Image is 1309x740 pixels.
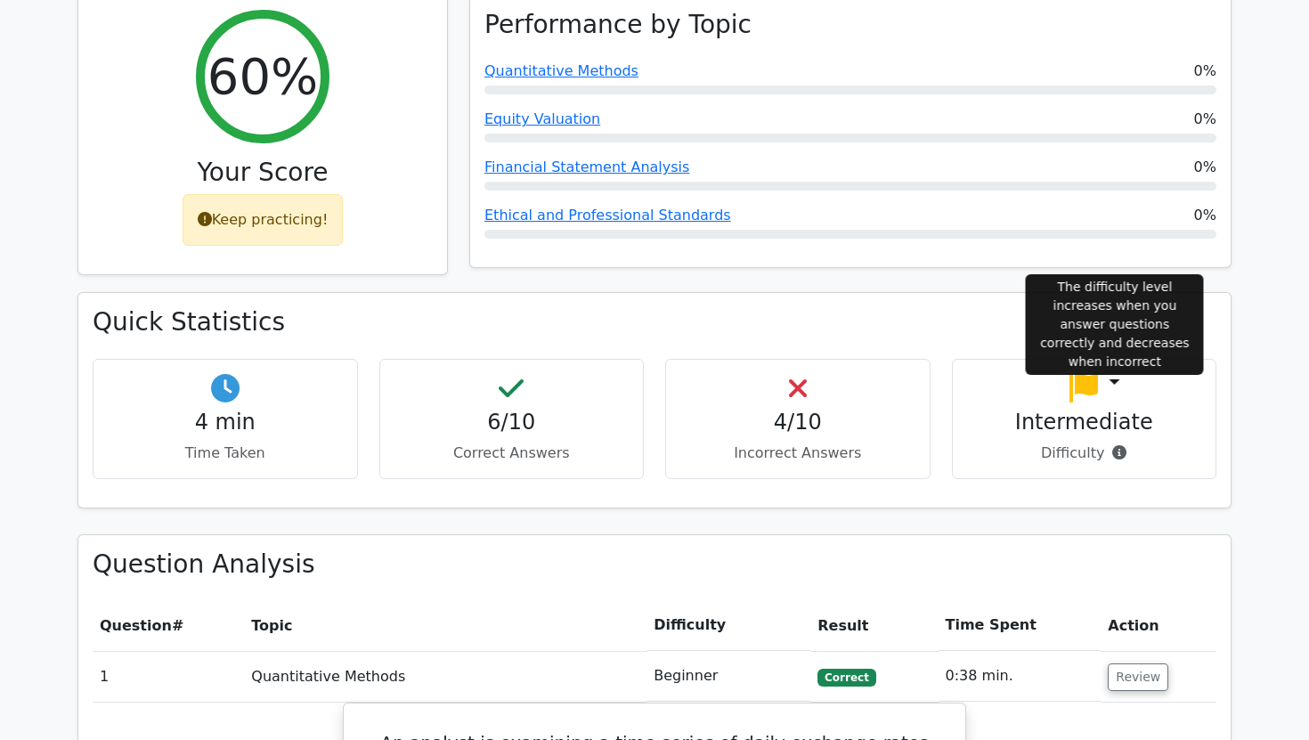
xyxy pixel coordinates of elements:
[108,410,343,435] h4: 4 min
[939,651,1102,702] td: 0:38 min.
[93,600,244,651] th: #
[484,110,600,127] a: Equity Valuation
[484,10,752,40] h3: Performance by Topic
[967,443,1202,464] p: Difficulty
[93,651,244,702] td: 1
[1194,205,1216,226] span: 0%
[817,669,875,687] span: Correct
[244,651,646,702] td: Quantitative Methods
[1026,274,1204,375] div: The difficulty level increases when you answer questions correctly and decreases when incorrect
[646,600,810,651] th: Difficulty
[108,443,343,464] p: Time Taken
[93,158,433,188] h3: Your Score
[1194,109,1216,130] span: 0%
[1194,61,1216,82] span: 0%
[1108,663,1168,691] button: Review
[244,600,646,651] th: Topic
[394,443,630,464] p: Correct Answers
[1101,600,1216,651] th: Action
[93,307,1216,337] h3: Quick Statistics
[484,159,689,175] a: Financial Statement Analysis
[939,600,1102,651] th: Time Spent
[93,549,1216,580] h3: Question Analysis
[810,600,938,651] th: Result
[680,410,915,435] h4: 4/10
[484,207,731,224] a: Ethical and Professional Standards
[207,46,318,106] h2: 60%
[967,410,1202,435] h4: Intermediate
[1194,157,1216,178] span: 0%
[394,410,630,435] h4: 6/10
[484,62,638,79] a: Quantitative Methods
[100,617,172,634] span: Question
[183,194,344,246] div: Keep practicing!
[646,651,810,702] td: Beginner
[680,443,915,464] p: Incorrect Answers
